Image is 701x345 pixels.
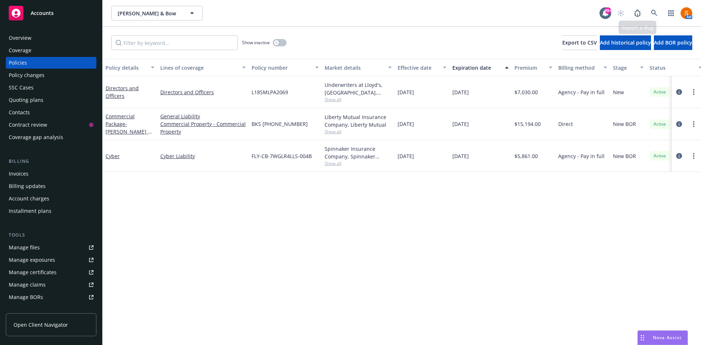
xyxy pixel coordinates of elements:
span: [DATE] [398,120,414,128]
a: Cyber [106,153,120,160]
div: Contacts [9,107,30,118]
span: Agency - Pay in full [558,88,605,96]
a: more [689,120,698,129]
a: General Liability [160,112,246,120]
button: Stage [610,59,647,76]
span: [DATE] [452,88,469,96]
a: Accounts [6,3,96,23]
button: Lines of coverage [157,59,249,76]
img: photo [681,7,692,19]
div: Underwriters at Lloyd's, [GEOGRAPHIC_DATA], [PERSON_NAME] of [GEOGRAPHIC_DATA], RT Specialty Insu... [325,81,392,96]
span: Show all [325,129,392,135]
div: Invoices [9,168,28,180]
div: Manage files [9,242,40,253]
div: Billing [6,158,96,165]
a: SSC Cases [6,82,96,93]
a: Quoting plans [6,94,96,106]
a: more [689,88,698,96]
div: Drag to move [638,331,647,345]
span: Direct [558,120,573,128]
a: Commercial Package [106,113,154,173]
div: Lines of coverage [160,64,238,72]
a: Switch app [664,6,678,20]
a: Manage files [6,242,96,253]
div: Expiration date [452,64,501,72]
span: New BOR [613,120,636,128]
div: Tools [6,231,96,239]
div: Quoting plans [9,94,43,106]
a: Policy changes [6,69,96,81]
div: Manage claims [9,279,46,291]
div: Policy details [106,64,146,72]
button: Export to CSV [562,35,597,50]
span: [DATE] [452,152,469,160]
span: [PERSON_NAME] & Bow [118,9,181,17]
div: Status [650,64,694,72]
a: Contract review [6,119,96,131]
div: SSC Cases [9,82,34,93]
span: BKS [PHONE_NUMBER] [252,120,308,128]
span: Agency - Pay in full [558,152,605,160]
span: New BOR [613,152,636,160]
span: Active [652,153,667,159]
span: FLY-CB-7WGLR4LLS-004B [252,152,312,160]
button: Nova Assist [637,330,688,345]
a: more [689,152,698,160]
a: Overview [6,32,96,44]
span: Active [652,121,667,127]
a: Billing updates [6,180,96,192]
span: Active [652,89,667,95]
div: 99+ [605,6,611,12]
a: Report a Bug [630,6,645,20]
div: Policies [9,57,27,69]
div: Billing updates [9,180,46,192]
span: Nova Assist [653,334,682,341]
span: [DATE] [452,120,469,128]
a: Coverage [6,45,96,56]
div: Premium [514,64,544,72]
a: circleInformation [675,152,683,160]
span: Accounts [31,10,54,16]
div: Coverage [9,45,31,56]
a: Contacts [6,107,96,118]
div: Coverage gap analysis [9,131,63,143]
span: $15,194.00 [514,120,541,128]
div: Account charges [9,193,49,204]
span: Export to CSV [562,39,597,46]
span: Add historical policy [600,39,651,46]
a: Installment plans [6,205,96,217]
span: Manage exposures [6,254,96,266]
button: Effective date [395,59,449,76]
button: Policy number [249,59,322,76]
div: Manage exposures [9,254,55,266]
div: Policy changes [9,69,45,81]
div: Installment plans [9,205,51,217]
div: Effective date [398,64,438,72]
button: [PERSON_NAME] & Bow [111,6,203,20]
a: Summary of insurance [6,304,96,315]
button: Add historical policy [600,35,651,50]
a: Manage certificates [6,267,96,278]
a: Start snowing [613,6,628,20]
a: Manage BORs [6,291,96,303]
div: Manage BORs [9,291,43,303]
span: Open Client Navigator [14,321,68,329]
span: $7,030.00 [514,88,538,96]
div: Policy number [252,64,311,72]
span: Add BOR policy [654,39,692,46]
div: Stage [613,64,636,72]
div: Manage certificates [9,267,57,278]
input: Filter by keyword... [111,35,238,50]
div: Market details [325,64,384,72]
span: $5,861.00 [514,152,538,160]
span: L18SMLPA2069 [252,88,288,96]
button: Market details [322,59,395,76]
button: Billing method [555,59,610,76]
a: Directors and Officers [160,88,246,96]
div: Contract review [9,119,47,131]
span: [DATE] [398,88,414,96]
div: Overview [9,32,31,44]
div: Spinnaker Insurance Company, Spinnaker Insurance Group, Cowbell Cyber, CRC Group [325,145,392,160]
a: Manage claims [6,279,96,291]
a: Account charges [6,193,96,204]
